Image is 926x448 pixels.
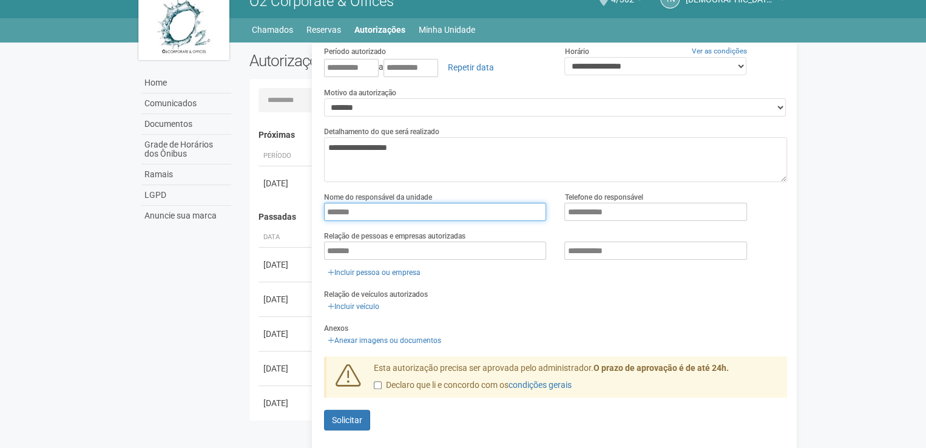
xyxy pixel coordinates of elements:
[324,57,547,78] div: a
[324,266,424,279] a: Incluir pessoa ou empresa
[141,114,231,135] a: Documentos
[141,165,231,185] a: Ramais
[593,363,729,373] strong: O prazo de aprovação é de até 24h.
[141,73,231,93] a: Home
[692,47,747,55] a: Ver as condições
[263,177,308,189] div: [DATE]
[252,21,293,38] a: Chamados
[259,228,313,248] th: Data
[324,300,383,313] a: Incluir veículo
[259,131,779,140] h4: Próximas
[141,185,231,206] a: LGPD
[324,410,370,430] button: Solicitar
[324,126,439,137] label: Detalhamento do que será realizado
[564,192,643,203] label: Telefone do responsável
[306,21,341,38] a: Reservas
[141,206,231,226] a: Anuncie sua marca
[259,212,779,222] h4: Passadas
[263,259,308,271] div: [DATE]
[324,231,465,242] label: Relação de pessoas e empresas autorizadas
[259,146,313,166] th: Período
[354,21,405,38] a: Autorizações
[509,380,572,390] a: condições gerais
[141,93,231,114] a: Comunicados
[564,46,589,57] label: Horário
[374,379,572,392] label: Declaro que li e concordo com os
[374,381,382,389] input: Declaro que li e concordo com oscondições gerais
[332,415,362,425] span: Solicitar
[324,289,428,300] label: Relação de veículos autorizados
[249,52,509,70] h2: Autorizações
[440,57,502,78] a: Repetir data
[263,328,308,340] div: [DATE]
[263,397,308,409] div: [DATE]
[324,87,396,98] label: Motivo da autorização
[324,46,386,57] label: Período autorizado
[324,323,348,334] label: Anexos
[324,192,432,203] label: Nome do responsável da unidade
[263,293,308,305] div: [DATE]
[365,362,787,398] div: Esta autorização precisa ser aprovada pelo administrador.
[263,362,308,375] div: [DATE]
[419,21,475,38] a: Minha Unidade
[324,334,445,347] a: Anexar imagens ou documentos
[141,135,231,165] a: Grade de Horários dos Ônibus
